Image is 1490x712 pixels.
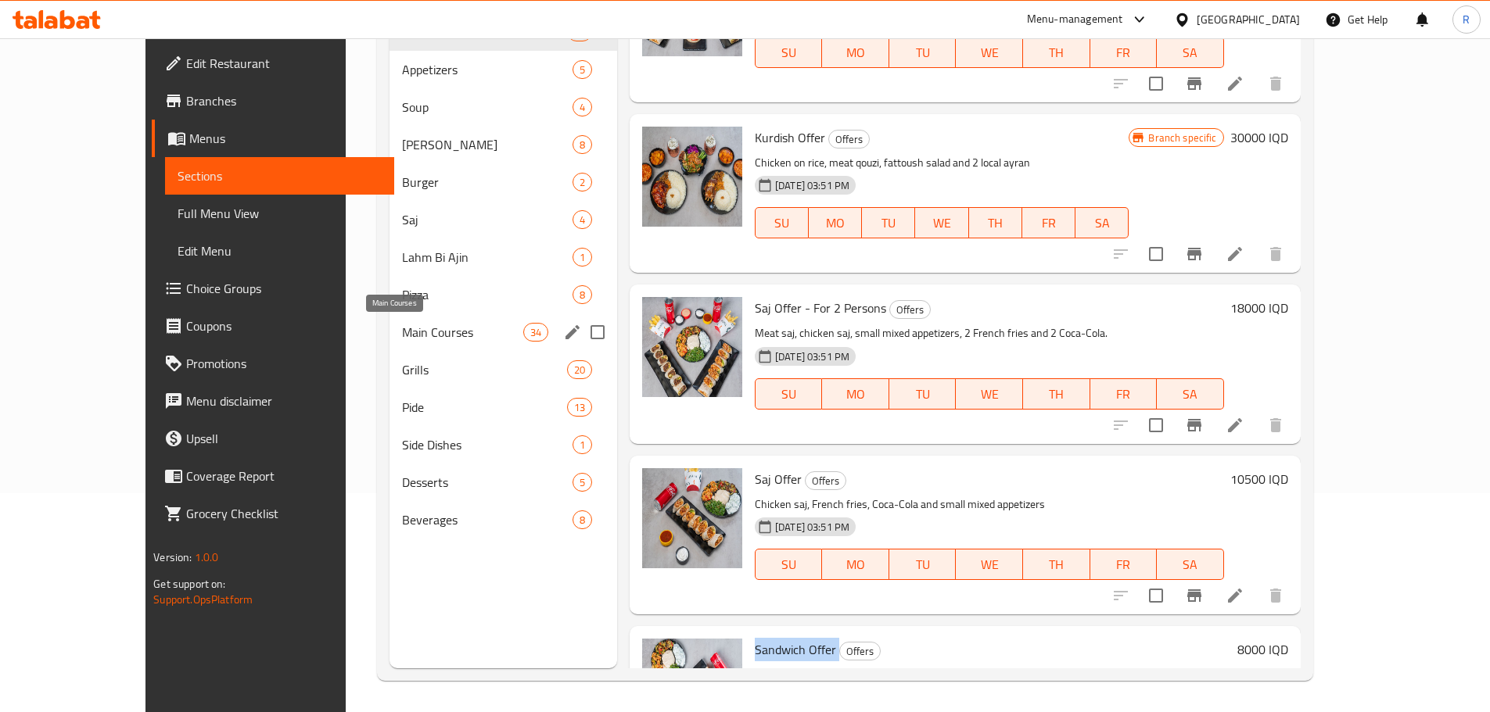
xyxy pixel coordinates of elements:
[921,212,962,234] span: WE
[390,201,617,238] div: Saj4
[1090,378,1158,410] button: FR
[573,60,592,79] div: items
[1097,553,1151,576] span: FR
[889,378,957,410] button: TU
[822,378,889,410] button: MO
[402,248,573,267] div: Lahm Bi Ajin
[762,41,816,64] span: SU
[755,153,1129,173] p: Chicken on rice, meat qouzi, fattoush salad and 2 local ayran
[1029,41,1084,64] span: TH
[573,250,591,265] span: 1
[152,307,394,345] a: Coupons
[1463,11,1470,28] span: R
[390,238,617,276] div: Lahm Bi Ajin1
[402,473,573,492] span: Desserts
[402,98,573,116] span: Soup
[862,207,915,238] button: TU
[896,553,950,576] span: TU
[524,325,548,340] span: 34
[390,351,617,388] div: Grills20
[390,463,617,501] div: Desserts5
[152,82,394,120] a: Branches
[573,513,591,528] span: 8
[1090,549,1158,580] button: FR
[402,173,573,191] span: Burger
[402,135,573,154] span: [PERSON_NAME]
[1023,378,1090,410] button: TH
[828,553,883,576] span: MO
[390,388,617,426] div: Pide13
[402,435,573,454] span: Side Dishes
[153,574,225,594] span: Get support on:
[1157,37,1224,68] button: SA
[573,210,592,229] div: items
[896,41,950,64] span: TU
[153,547,192,567] span: Version:
[402,285,573,304] div: Pizza
[840,642,880,660] span: Offers
[573,285,592,304] div: items
[573,438,591,453] span: 1
[889,549,957,580] button: TU
[568,400,591,415] span: 13
[1140,579,1172,612] span: Select to update
[573,175,591,190] span: 2
[390,88,617,126] div: Soup4
[390,7,617,545] nav: Menu sections
[152,345,394,382] a: Promotions
[189,129,382,148] span: Menus
[755,467,802,491] span: Saj Offer
[1082,212,1122,234] span: SA
[1226,416,1244,435] a: Edit menu item
[755,126,825,149] span: Kurdish Offer
[1163,383,1218,406] span: SA
[1257,235,1294,273] button: delete
[402,210,573,229] div: Saj
[186,317,382,335] span: Coupons
[390,313,617,351] div: Main Courses34edit
[1029,212,1069,234] span: FR
[1090,37,1158,68] button: FR
[567,398,592,417] div: items
[195,547,219,567] span: 1.0.0
[956,37,1023,68] button: WE
[755,549,822,580] button: SU
[523,323,548,342] div: items
[769,349,856,364] span: [DATE] 03:51 PM
[755,37,822,68] button: SU
[573,100,591,115] span: 4
[186,467,382,485] span: Coverage Report
[962,41,1017,64] span: WE
[755,324,1224,343] p: Meat saj, chicken saj, small mixed appetizers, 2 French fries and 2 Coca-Cola.
[868,212,909,234] span: TU
[402,60,573,79] span: Appetizers
[915,207,968,238] button: WE
[1163,553,1218,576] span: SA
[828,41,883,64] span: MO
[573,135,592,154] div: items
[809,207,862,238] button: MO
[1197,11,1300,28] div: [GEOGRAPHIC_DATA]
[1023,37,1090,68] button: TH
[1023,549,1090,580] button: TH
[1140,409,1172,442] span: Select to update
[806,472,846,490] span: Offers
[186,279,382,298] span: Choice Groups
[1226,586,1244,605] a: Edit menu item
[975,212,1016,234] span: TH
[1022,207,1075,238] button: FR
[762,212,802,234] span: SU
[1176,235,1213,273] button: Branch-specific-item
[762,383,816,406] span: SU
[402,360,567,379] span: Grills
[642,297,742,397] img: Saj Offer - For 2 Persons
[769,178,856,193] span: [DATE] 03:51 PM
[896,383,950,406] span: TU
[1230,297,1288,319] h6: 18000 IQD
[822,37,889,68] button: MO
[573,138,591,152] span: 8
[390,276,617,313] div: Pizza8
[402,398,567,417] span: Pide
